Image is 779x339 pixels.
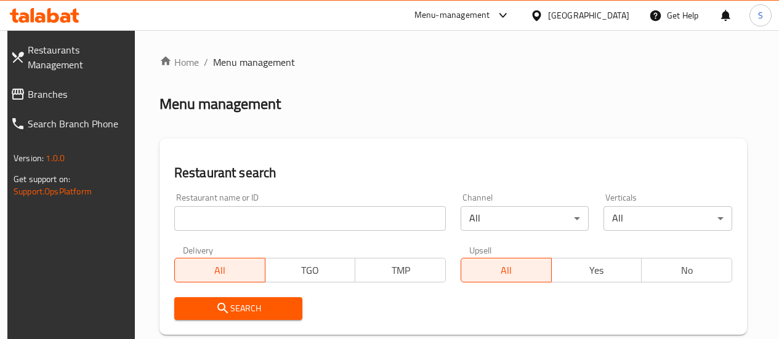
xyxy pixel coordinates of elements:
[28,42,127,72] span: Restaurants Management
[28,87,127,102] span: Branches
[1,79,137,109] a: Branches
[355,258,446,282] button: TMP
[184,301,293,316] span: Search
[360,261,441,279] span: TMP
[14,150,44,166] span: Version:
[180,261,260,279] span: All
[159,55,199,70] a: Home
[14,171,70,187] span: Get support on:
[469,245,492,254] label: Upsell
[270,261,351,279] span: TGO
[159,94,281,114] h2: Menu management
[641,258,732,282] button: No
[174,206,446,231] input: Search for restaurant name or ID..
[461,206,589,231] div: All
[1,109,137,138] a: Search Branch Phone
[265,258,356,282] button: TGO
[551,258,642,282] button: Yes
[46,150,65,166] span: 1.0.0
[174,258,265,282] button: All
[758,9,763,22] span: S
[461,258,552,282] button: All
[204,55,208,70] li: /
[28,116,127,131] span: Search Branch Phone
[557,261,637,279] span: Yes
[1,35,137,79] a: Restaurants Management
[414,8,490,23] div: Menu-management
[603,206,732,231] div: All
[647,261,727,279] span: No
[183,245,214,254] label: Delivery
[159,55,747,70] nav: breadcrumb
[14,183,92,199] a: Support.OpsPlatform
[174,164,732,182] h2: Restaurant search
[213,55,295,70] span: Menu management
[548,9,629,22] div: [GEOGRAPHIC_DATA]
[466,261,547,279] span: All
[174,297,303,320] button: Search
